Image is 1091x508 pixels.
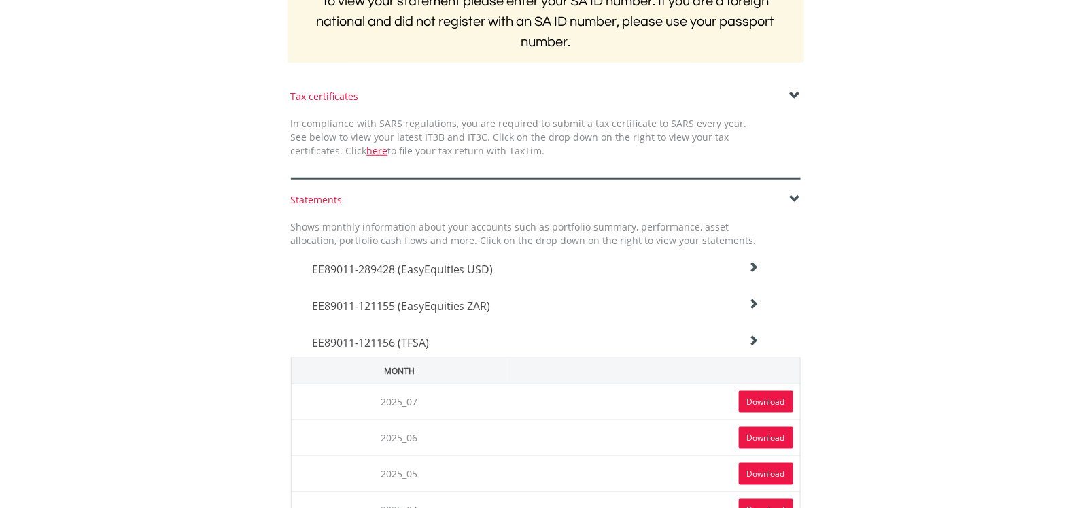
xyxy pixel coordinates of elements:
div: Tax certificates [291,90,801,103]
span: EE89011-289428 (EasyEquities USD) [312,262,493,277]
th: Month [291,358,508,384]
div: Shows monthly information about your accounts such as portfolio summary, performance, asset alloc... [281,220,767,248]
div: Statements [291,193,801,207]
td: 2025_06 [291,420,508,456]
a: Download [739,463,793,485]
span: EE89011-121155 (EasyEquities ZAR) [312,299,491,314]
a: Download [739,391,793,413]
a: Download [739,427,793,449]
span: In compliance with SARS regulations, you are required to submit a tax certificate to SARS every y... [291,117,747,157]
a: here [367,144,388,157]
td: 2025_07 [291,384,508,420]
td: 2025_05 [291,456,508,492]
span: EE89011-121156 (TFSA) [312,335,429,350]
span: Click to file your tax return with TaxTim. [346,144,545,157]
